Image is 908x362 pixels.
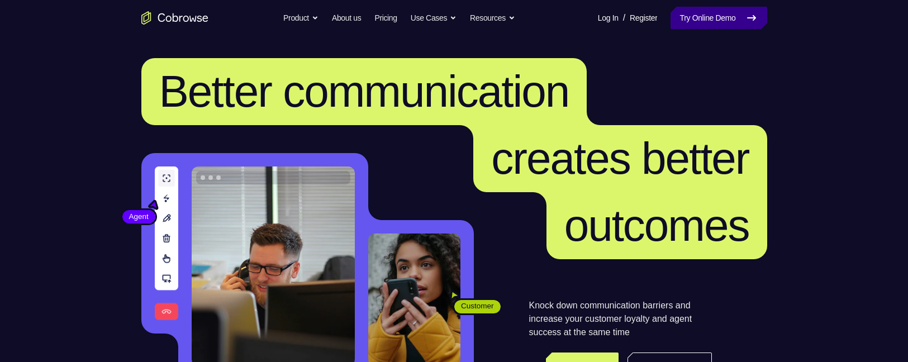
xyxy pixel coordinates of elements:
[598,7,619,29] a: Log In
[623,11,625,25] span: /
[491,134,749,183] span: creates better
[374,7,397,29] a: Pricing
[671,7,767,29] a: Try Online Demo
[564,201,749,250] span: outcomes
[470,7,515,29] button: Resources
[411,7,457,29] button: Use Cases
[529,299,712,339] p: Knock down communication barriers and increase your customer loyalty and agent success at the sam...
[630,7,657,29] a: Register
[159,66,569,116] span: Better communication
[141,11,208,25] a: Go to the home page
[332,7,361,29] a: About us
[283,7,318,29] button: Product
